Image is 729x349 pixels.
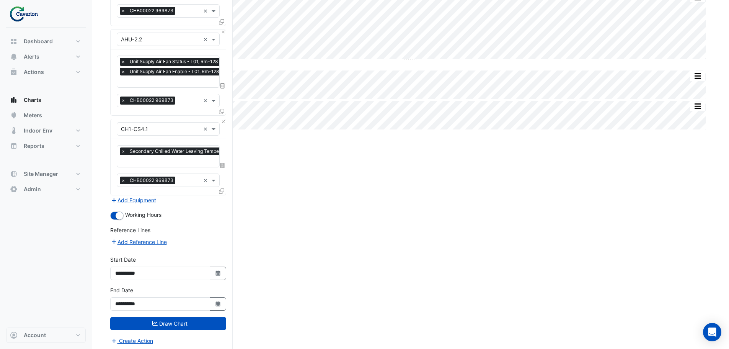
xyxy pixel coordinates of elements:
[215,301,222,307] fa-icon: Select Date
[219,108,224,115] span: Clone Favourites and Tasks from this Equipment to other Equipment
[10,127,18,134] app-icon: Indoor Env
[110,256,136,264] label: Start Date
[10,38,18,45] app-icon: Dashboard
[110,336,153,345] button: Create Action
[6,92,86,108] button: Charts
[6,123,86,138] button: Indoor Env
[6,108,86,123] button: Meters
[203,7,210,15] span: Clear
[690,102,705,111] button: More Options
[120,177,127,184] span: ×
[219,162,226,169] span: Choose Function
[120,7,127,15] span: ×
[24,96,41,104] span: Charts
[125,211,161,218] span: Working Hours
[221,29,226,34] button: Close
[128,68,221,75] span: Unit Supply Air Fan Enable - L01, Rm-128
[10,142,18,150] app-icon: Reports
[6,166,86,182] button: Site Manager
[203,176,210,184] span: Clear
[6,49,86,64] button: Alerts
[10,111,18,119] app-icon: Meters
[24,170,58,178] span: Site Manager
[24,111,42,119] span: Meters
[10,185,18,193] app-icon: Admin
[110,196,157,205] button: Add Equipment
[703,323,721,341] div: Open Intercom Messenger
[128,97,175,104] span: CHB00022 969873
[6,328,86,343] button: Account
[120,97,127,104] span: ×
[110,317,226,330] button: Draw Chart
[110,226,150,234] label: Reference Lines
[219,82,226,89] span: Choose Function
[10,68,18,76] app-icon: Actions
[24,331,46,339] span: Account
[6,34,86,49] button: Dashboard
[128,7,175,15] span: CHB00022 969873
[24,142,44,150] span: Reports
[110,238,167,246] button: Add Reference Line
[128,147,336,155] span: Secondary Chilled Water Leaving Temperature - R, Chilled-Beams-Chilled-Water-System-02
[120,68,127,75] span: ×
[10,170,18,178] app-icon: Site Manager
[6,138,86,154] button: Reports
[24,68,44,76] span: Actions
[24,127,52,134] span: Indoor Env
[6,182,86,197] button: Admin
[219,18,224,25] span: Clone Favourites and Tasks from this Equipment to other Equipment
[110,286,133,294] label: End Date
[203,125,210,133] span: Clear
[128,177,175,184] span: CHB00022 969873
[10,96,18,104] app-icon: Charts
[24,38,53,45] span: Dashboard
[219,188,224,194] span: Clone Favourites and Tasks from this Equipment to other Equipment
[9,6,44,21] img: Company Logo
[690,71,705,81] button: More Options
[221,119,226,124] button: Close
[215,270,222,277] fa-icon: Select Date
[6,64,86,80] button: Actions
[203,97,210,105] span: Clear
[10,53,18,61] app-icon: Alerts
[120,147,127,155] span: ×
[24,53,39,61] span: Alerts
[203,35,210,43] span: Clear
[128,58,220,66] span: Unit Supply Air Fan Status - L01, Rm-128
[120,58,127,66] span: ×
[24,185,41,193] span: Admin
